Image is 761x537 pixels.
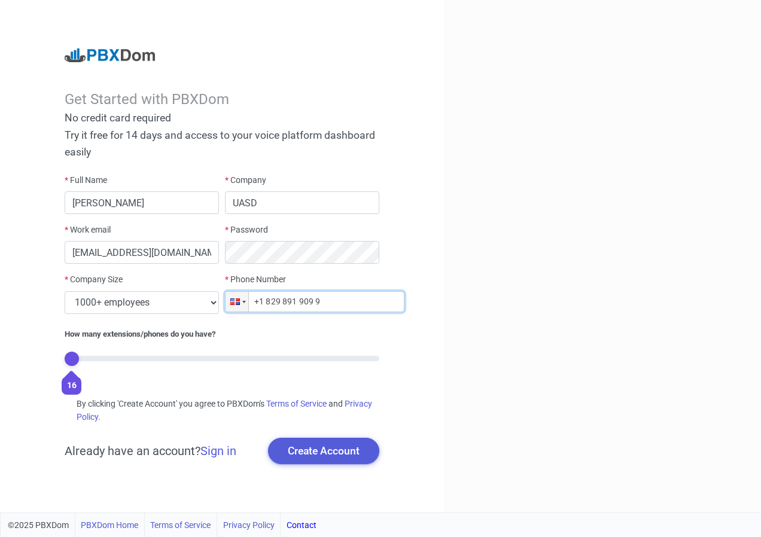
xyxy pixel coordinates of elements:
span: 16 [67,380,77,390]
div: Get Started with PBXDom [65,91,379,108]
a: Privacy Policy. [77,399,372,421]
a: PBXDom Home [81,513,138,537]
label: Company [225,174,266,187]
span: No credit card required Try it free for 14 days and access to your voice platform dashboard easily [65,112,375,158]
a: Contact [287,513,316,537]
a: Terms of Service [266,399,327,408]
a: Terms of Service [150,513,211,537]
label: Phone Number [225,273,286,286]
label: Password [225,224,268,236]
div: Dominican Republic: + 1 [226,292,248,312]
input: Your work email [65,241,219,264]
div: ©2025 PBXDom [8,513,316,537]
input: Your company name [225,191,379,214]
h5: Already have an account? [65,444,236,458]
a: Sign in [200,444,236,458]
button: Create Account [268,438,379,464]
label: Company Size [65,273,123,286]
label: Work email [65,224,111,236]
a: Privacy Policy [223,513,275,537]
input: e.g. +18004016635 [225,291,404,312]
input: First and last name [65,191,219,214]
label: Full Name [65,174,107,187]
div: By clicking 'Create Account' you agree to PBXDom's and [65,398,379,423]
div: How many extensions/phones do you have? [65,328,379,340]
